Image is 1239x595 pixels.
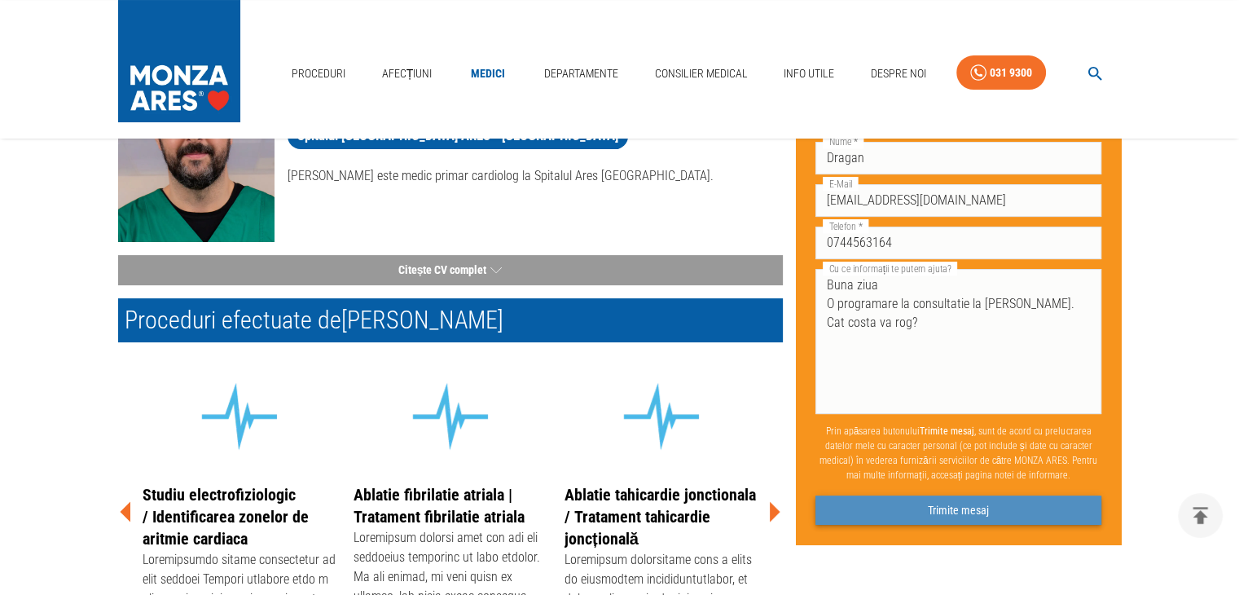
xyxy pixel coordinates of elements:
label: Cu ce informații te putem ajuta? [823,262,957,275]
a: Ablatie fibrilatie atriala | Tratament fibrilatie atriala [354,485,525,527]
a: Info Utile [777,57,841,90]
label: Telefon [823,219,868,233]
label: Nume [823,134,863,148]
h2: Proceduri efectuate de [PERSON_NAME] [118,298,783,342]
button: Trimite mesaj [815,496,1102,526]
p: Prin apăsarea butonului , sunt de acord cu prelucrarea datelor mele cu caracter personal (ce pot ... [815,417,1102,489]
a: Consilier Medical [648,57,754,90]
a: Proceduri [285,57,352,90]
a: Medici [462,57,514,90]
a: Despre Noi [864,57,933,90]
a: Studiu electrofiziologic / Identificarea zonelor de aritmie cardiaca [143,485,309,549]
p: [PERSON_NAME] este medic primar cardiolog la Spitalul Ares [GEOGRAPHIC_DATA]. [288,166,783,186]
b: Trimite mesaj [920,425,974,437]
a: Departamente [538,57,625,90]
button: Citește CV complet [118,255,783,285]
a: Afecțiuni [376,57,439,90]
a: 031 9300 [956,55,1046,90]
label: E-Mail [823,177,859,191]
img: Dr. Mihai Puiu [118,38,275,242]
div: 031 9300 [990,63,1032,83]
a: Ablatie tahicardie jonctionala / Tratament tahicardie joncțională [565,485,756,549]
button: delete [1178,493,1223,538]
